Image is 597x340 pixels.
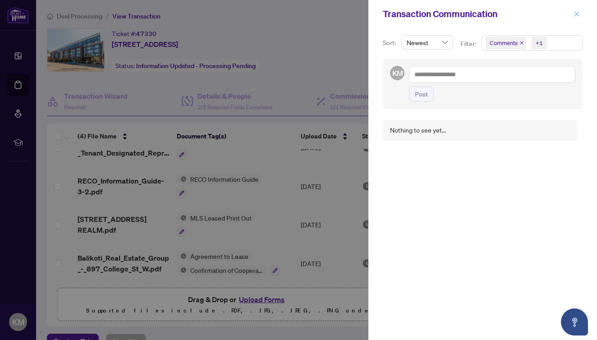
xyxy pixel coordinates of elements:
button: Post [409,87,434,102]
p: Filter: [460,39,478,49]
span: close [574,11,580,17]
span: close [519,41,524,45]
div: +1 [536,38,543,47]
span: Comments [490,38,518,47]
button: Open asap [561,308,588,335]
span: Newest [407,36,448,49]
div: Transaction Communication [383,7,571,21]
span: Comments [486,37,526,49]
div: Nothing to see yet... [390,125,446,135]
p: Sort: [383,38,398,48]
span: KM [392,68,403,79]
